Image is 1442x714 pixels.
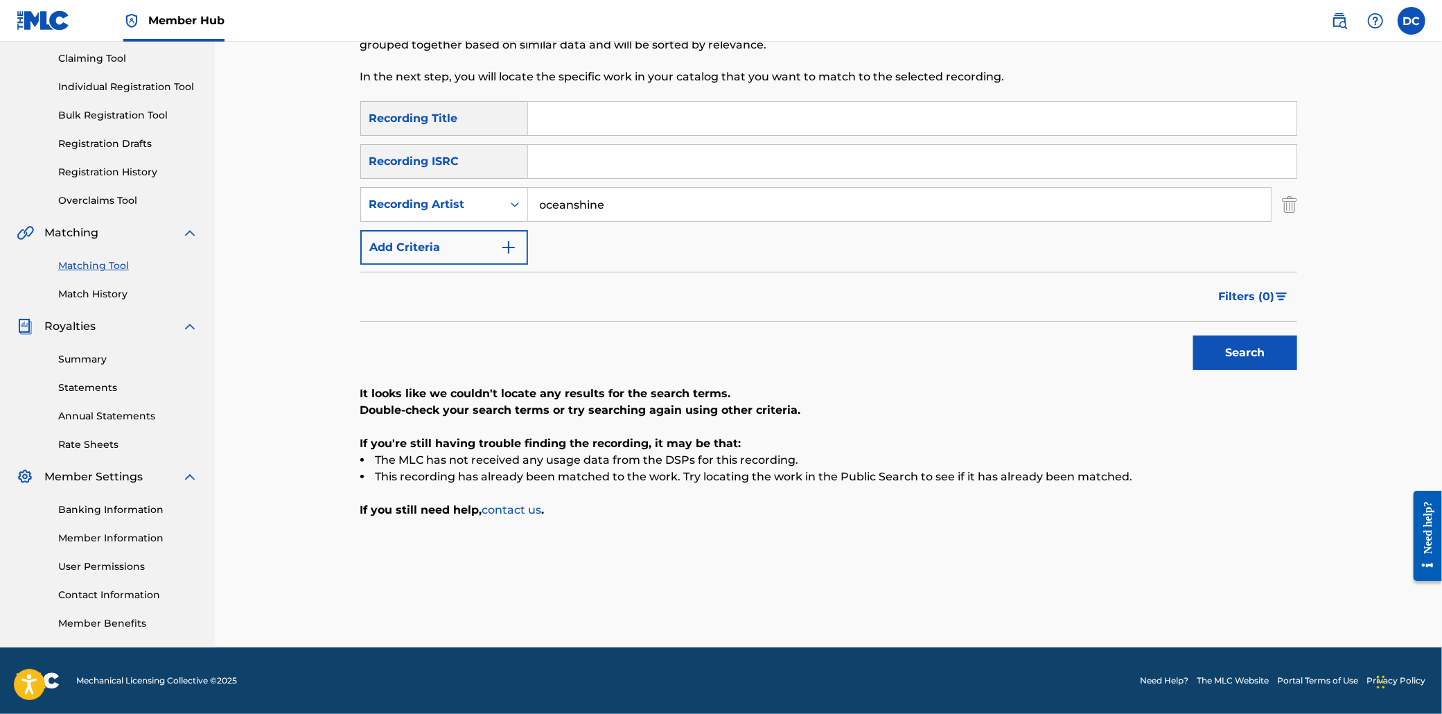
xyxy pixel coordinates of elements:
[58,137,198,151] a: Registration Drafts
[148,12,225,28] span: Member Hub
[360,69,1082,85] p: In the next step, you will locate the specific work in your catalog that you want to match to the...
[482,503,542,516] a: contact us
[17,225,34,241] img: Matching
[44,469,143,485] span: Member Settings
[1326,7,1353,35] a: Public Search
[1219,288,1275,305] span: Filters ( 0 )
[58,381,198,395] a: Statements
[44,318,96,335] span: Royalties
[76,674,237,687] span: Mechanical Licensing Collective © 2025
[58,352,198,367] a: Summary
[1398,7,1425,35] div: User Menu
[58,559,198,574] a: User Permissions
[123,12,140,29] img: Top Rightsholder
[360,385,1297,402] p: It looks like we couldn't locate any results for the search terms.
[1276,293,1287,301] img: filter
[360,502,1297,519] p: If you still need help, .
[182,225,198,241] img: expand
[500,239,517,256] img: 9d2ae6d4665cec9f34b9.svg
[1193,336,1297,370] button: Search
[17,10,70,31] img: MLC Logo
[360,101,1297,377] form: Search Form
[1211,279,1297,314] button: Filters (0)
[1140,674,1188,687] a: Need Help?
[1403,479,1442,594] iframe: Resource Center
[360,435,1297,452] p: If you're still having trouble finding the recording, it may be that:
[1377,661,1385,703] div: Drag
[369,196,494,213] div: Recording Artist
[17,469,33,485] img: Member Settings
[360,402,1297,419] p: Double-check your search terms or try searching again using other criteria.
[58,588,198,602] a: Contact Information
[44,225,98,241] span: Matching
[1373,647,1442,714] iframe: Chat Widget
[17,672,60,689] img: logo
[1367,12,1384,29] img: help
[58,287,198,302] a: Match History
[1282,187,1297,222] img: Delete Criterion
[182,469,198,485] img: expand
[58,193,198,208] a: Overclaims Tool
[58,503,198,517] a: Banking Information
[58,165,198,180] a: Registration History
[58,51,198,66] a: Claiming Tool
[58,80,198,94] a: Individual Registration Tool
[1197,674,1269,687] a: The MLC Website
[58,409,198,424] a: Annual Statements
[1277,674,1358,687] a: Portal Terms of Use
[58,437,198,452] a: Rate Sheets
[1331,12,1348,29] img: search
[58,259,198,273] a: Matching Tool
[360,469,1297,485] li: This recording has already been matched to the work. Try locating the work in the Public Search t...
[58,531,198,546] a: Member Information
[17,318,33,335] img: Royalties
[1366,674,1425,687] a: Privacy Policy
[182,318,198,335] img: expand
[360,452,1297,469] li: The MLC has not received any usage data from the DSPs for this recording.
[360,230,528,265] button: Add Criteria
[58,616,198,631] a: Member Benefits
[1362,7,1389,35] div: Help
[58,108,198,123] a: Bulk Registration Tool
